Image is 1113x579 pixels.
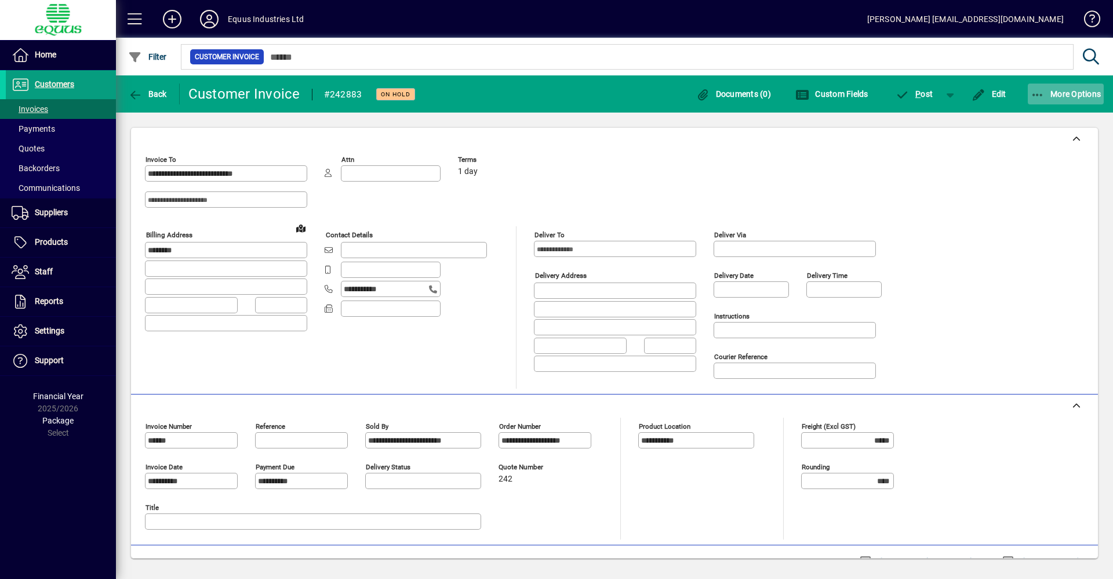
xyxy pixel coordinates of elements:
span: Home [35,50,56,59]
span: Quotes [12,144,45,153]
mat-label: Reference [256,422,285,430]
button: More Options [1028,84,1104,104]
button: Documents (0) [693,84,774,104]
span: Products [35,237,68,247]
mat-label: Attn [341,155,354,164]
span: Customers [35,79,74,89]
mat-label: Delivery time [807,272,848,280]
a: Payments [6,119,116,139]
mat-label: Title [146,504,159,512]
a: Communications [6,178,116,198]
span: Communications [12,183,80,193]
span: Terms [458,156,528,164]
mat-label: Deliver via [714,231,746,239]
mat-label: Freight (excl GST) [802,422,856,430]
span: More Options [1031,89,1101,99]
mat-label: Payment due [256,463,294,471]
span: ost [896,89,933,99]
a: Staff [6,258,116,287]
span: Staff [35,267,53,276]
mat-label: Sold by [366,422,388,430]
div: Equus Industries Ltd [228,10,304,28]
mat-label: Deliver To [534,231,565,239]
span: Backorders [12,164,60,173]
a: Invoices [6,99,116,119]
button: Filter [125,46,170,67]
mat-label: Product location [639,422,690,430]
button: Profile [191,9,228,30]
a: Products [6,228,116,257]
button: Back [125,84,170,104]
a: Quotes [6,139,116,158]
a: Support [6,346,116,375]
a: Reports [6,287,116,316]
span: Settings [35,326,64,335]
app-page-header-button: Back [116,84,180,104]
mat-label: Invoice date [146,463,183,471]
a: Suppliers [6,198,116,227]
button: Post [890,84,939,104]
span: Invoices [12,104,48,114]
a: Settings [6,317,116,346]
span: Reports [35,296,63,306]
span: Customer Invoice [195,51,259,63]
span: 242 [499,475,512,484]
mat-label: Invoice number [146,422,192,430]
label: Show Cost/Profit [1016,556,1083,567]
span: On hold [381,91,410,98]
div: [PERSON_NAME] [EMAIL_ADDRESS][DOMAIN_NAME] [867,10,1064,28]
a: Knowledge Base [1075,2,1099,40]
div: Customer Invoice [188,85,300,103]
span: Custom Fields [795,89,868,99]
span: P [915,89,921,99]
span: Support [35,356,64,365]
span: Suppliers [35,208,68,217]
mat-label: Instructions [714,312,750,320]
span: Financial Year [33,392,83,401]
span: 1 day [458,167,478,176]
span: Package [42,416,74,425]
span: Payments [12,124,55,133]
div: #242883 [324,85,362,104]
mat-label: Invoice To [146,155,176,164]
mat-label: Order number [499,422,541,430]
span: Edit [972,89,1006,99]
button: Edit [969,84,1009,104]
span: Documents (0) [696,89,771,99]
span: Filter [128,52,167,61]
span: Quote number [499,464,568,471]
mat-label: Delivery status [366,463,410,471]
span: Back [128,89,167,99]
a: View on map [292,219,310,237]
mat-label: Rounding [802,463,830,471]
mat-label: Courier Reference [714,353,768,361]
label: Show Line Volumes/Weights [874,556,982,567]
button: Add [154,9,191,30]
button: Custom Fields [792,84,871,104]
mat-label: Delivery date [714,272,754,280]
a: Backorders [6,158,116,178]
a: Home [6,41,116,70]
